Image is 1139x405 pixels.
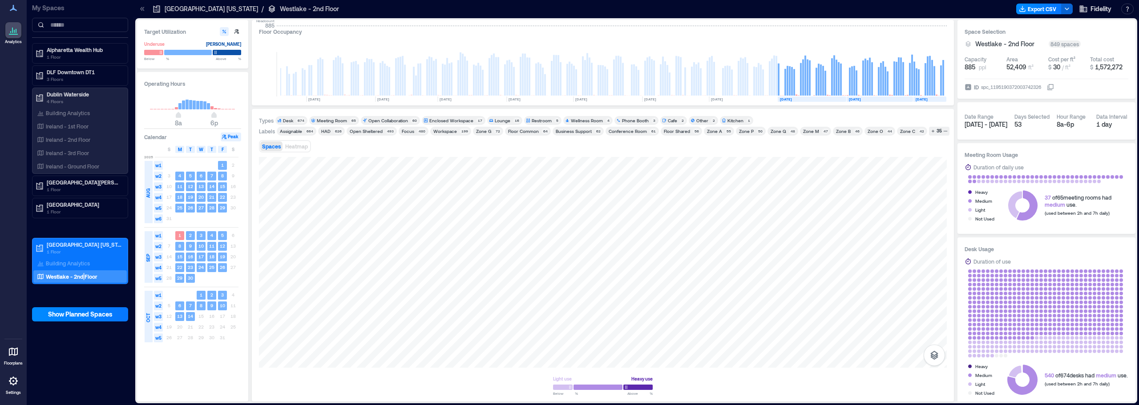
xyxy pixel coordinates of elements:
h3: Meeting Room Usage [965,150,1128,159]
div: 1 day [1096,120,1129,129]
div: Conference Room [609,128,647,134]
div: 56 [693,128,700,134]
div: of 674 desks had use. [1045,372,1128,379]
div: Medium [975,196,992,205]
span: w5 [154,274,163,283]
div: spc_1195190372003742326 [980,83,1042,92]
p: 3 Floors [47,76,121,83]
text: 27 [198,205,204,210]
text: 13 [198,184,204,189]
div: Types [259,117,274,124]
div: Zone M [803,128,819,134]
div: 199 [460,128,469,134]
div: 35 [935,127,943,135]
div: 53 [1014,120,1050,129]
span: w3 [154,253,163,261]
span: T [189,146,192,153]
text: 8 [178,243,181,249]
span: S [168,146,170,153]
span: 540 [1045,372,1054,378]
text: 15 [220,184,225,189]
span: Spaces [262,143,281,149]
div: Zone Q [771,128,786,134]
text: [DATE] [440,97,452,101]
text: 2 [210,292,213,297]
div: 64 [541,128,549,134]
p: 1 Floor [47,248,121,255]
div: 2 [680,118,685,123]
div: Date Range [965,113,994,120]
div: Zone B [836,128,851,134]
span: w2 [154,301,163,310]
div: of 65 meeting rooms had use. [1045,194,1111,208]
span: w4 [154,323,163,332]
span: w1 [154,231,163,240]
span: OCT [145,313,152,322]
div: Capacity [965,56,986,63]
div: Total cost [1090,56,1114,63]
div: Meeting Room [317,117,347,124]
text: [DATE] [644,97,656,101]
div: 849 spaces [1049,40,1081,48]
div: 3 [651,118,657,123]
div: 1 [746,118,751,123]
div: Assignable [280,128,302,134]
span: SEP [145,254,152,262]
text: 11 [177,184,182,189]
text: 4 [178,173,181,178]
div: Zone P [739,128,754,134]
div: 4 [606,118,611,123]
span: / ft² [1062,64,1070,70]
span: medium [1096,372,1116,378]
text: 14 [209,184,214,189]
span: w4 [154,263,163,272]
div: 72 [494,128,501,134]
text: [DATE] [377,97,389,101]
p: Dublin Waterside [47,91,121,98]
span: W [199,146,203,153]
span: 52,409 [1006,63,1026,71]
span: w1 [154,161,163,170]
p: Westlake - 2nd Floor [280,4,339,13]
button: Show Planned Spaces [32,307,128,321]
p: Ireland - Ground Floor [46,163,99,170]
p: 4 Floors [47,98,121,105]
p: Westlake - 2nd Floor [46,273,97,280]
p: [GEOGRAPHIC_DATA][PERSON_NAME] [47,179,121,186]
span: [DATE] - [DATE] [965,120,1007,128]
div: Underuse [144,40,165,48]
span: Fidelity [1091,4,1111,13]
span: AUG [145,188,152,198]
text: [DATE] [711,97,723,101]
div: 664 [305,128,315,134]
div: HAD [321,128,331,134]
h3: Target Utilization [144,27,241,36]
span: w3 [154,312,163,321]
div: Data Interval [1096,113,1127,120]
span: ID [974,83,979,92]
span: w2 [154,242,163,251]
div: 2 [711,118,716,123]
text: 8 [200,303,202,308]
text: [DATE] [509,97,521,101]
p: My Spaces [32,4,128,12]
span: Below % [144,56,169,61]
div: Business Support [556,128,592,134]
span: 885 [965,63,975,72]
button: Heatmap [283,141,310,151]
text: 26 [188,205,193,210]
text: 18 [209,254,214,259]
div: Desk [283,117,293,124]
p: 1 Floor [47,208,121,215]
div: 61 [650,128,657,134]
span: 8a [175,119,182,127]
p: DLF Downtown DT1 [47,68,121,76]
button: $ 30 / ft² [1048,63,1086,72]
text: 22 [220,194,225,200]
div: Heavy [975,188,988,196]
div: 8a - 6p [1057,120,1089,129]
text: 1 [178,233,181,238]
button: Spaces [260,141,283,151]
div: 42 [918,128,925,134]
text: 24 [198,265,204,270]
